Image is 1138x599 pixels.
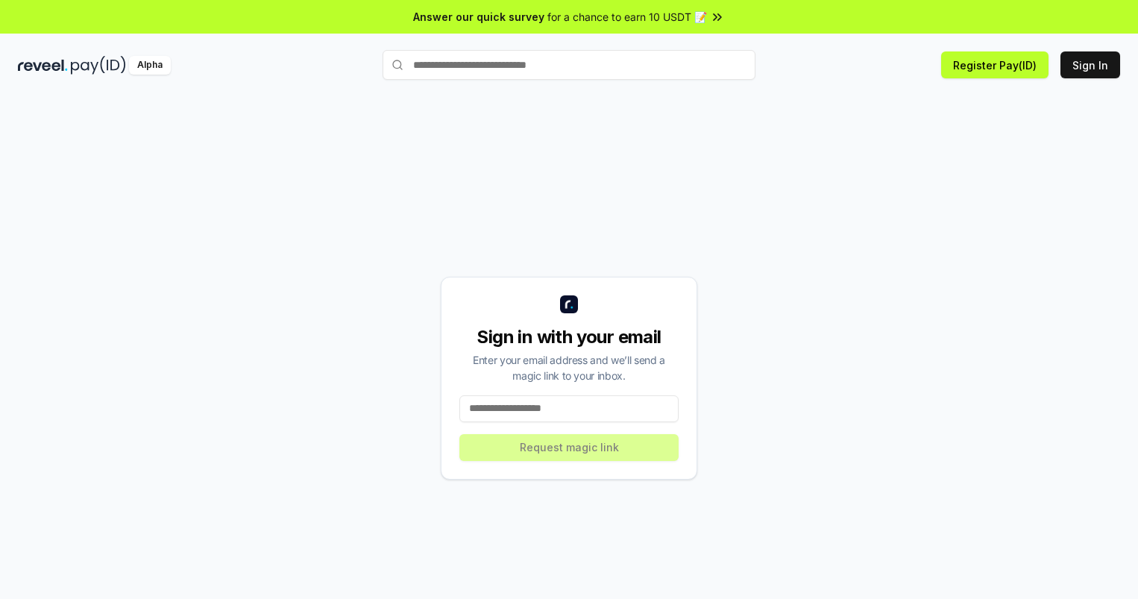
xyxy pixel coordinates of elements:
img: reveel_dark [18,56,68,75]
span: Answer our quick survey [413,9,544,25]
div: Alpha [129,56,171,75]
img: pay_id [71,56,126,75]
button: Register Pay(ID) [941,51,1049,78]
button: Sign In [1060,51,1120,78]
div: Sign in with your email [459,325,679,349]
div: Enter your email address and we’ll send a magic link to your inbox. [459,352,679,383]
span: for a chance to earn 10 USDT 📝 [547,9,707,25]
img: logo_small [560,295,578,313]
